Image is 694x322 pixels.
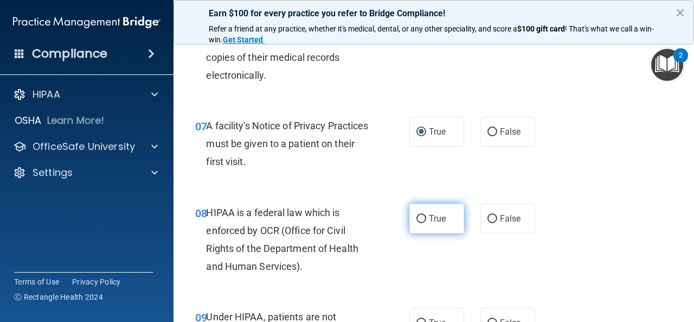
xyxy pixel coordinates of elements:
[675,4,685,21] button: Close
[679,55,683,70] div: 2
[500,127,521,137] span: False
[195,120,207,133] span: 07
[487,128,497,136] input: False
[416,128,426,136] input: True
[517,24,565,33] strong: $100 gift card
[13,88,158,101] a: HIPAA
[195,207,207,220] span: 08
[13,166,158,179] a: Settings
[32,46,107,61] h4: Compliance
[206,120,368,167] span: A facility's Notice of Privacy Practices must be given to a patient on their first visit.
[72,276,121,287] a: Privacy Policy
[13,11,160,33] img: PMB logo
[33,140,135,153] p: OfficeSafe University
[206,15,344,81] span: Under the HIPAA Omnibus Rule, patients can ask for and receive copies of their medical records el...
[416,215,426,223] input: True
[223,35,265,44] a: Get Started
[429,127,446,137] span: True
[206,207,358,273] span: HIPAA is a federal law which is enforced by OCR (Office for Civil Rights of the Department of Hea...
[14,292,103,302] span: Ⓒ Rectangle Health 2024
[209,8,659,18] p: Earn $100 for every practice you refer to Bridge Compliance!
[487,215,497,223] input: False
[500,213,521,224] span: False
[15,114,42,127] p: OSHA
[13,140,158,153] a: OfficeSafe University
[14,276,59,287] a: Terms of Use
[47,114,105,127] p: Learn More!
[209,24,517,33] span: Refer a friend at any practice, whether it's medical, dental, or any other speciality, and score a
[33,166,73,179] p: Settings
[223,35,263,44] strong: Get Started
[651,49,683,81] button: Open Resource Center, 2 new notifications
[209,24,654,44] span: ! That's what we call a win-win.
[429,213,446,224] span: True
[33,88,60,101] p: HIPAA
